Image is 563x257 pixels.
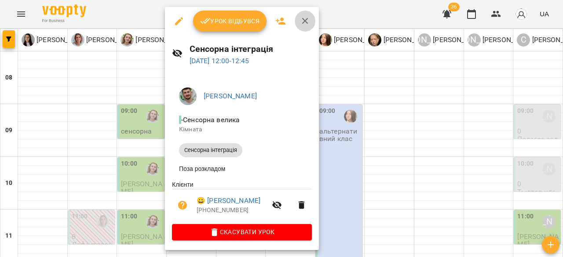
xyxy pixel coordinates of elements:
[193,11,267,32] button: Урок відбувся
[200,16,260,26] span: Урок відбувся
[179,146,242,154] span: Сенсорна інтеграція
[190,57,249,65] a: [DATE] 12:00-12:45
[197,206,267,215] p: [PHONE_NUMBER]
[179,116,242,124] span: - Сенсорна велика
[179,227,305,237] span: Скасувати Урок
[190,42,312,56] h6: Сенсорна інтеграція
[172,224,312,240] button: Скасувати Урок
[204,92,257,100] a: [PERSON_NAME]
[172,161,312,177] li: Поза розкладом
[172,180,312,224] ul: Клієнти
[197,195,260,206] a: 😀 [PERSON_NAME]
[179,125,305,134] p: Кімната
[179,87,197,105] img: 86e771e3ac966dd7b65e73f71906272d.jpeg
[172,195,193,216] button: Візит ще не сплачено. Додати оплату?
